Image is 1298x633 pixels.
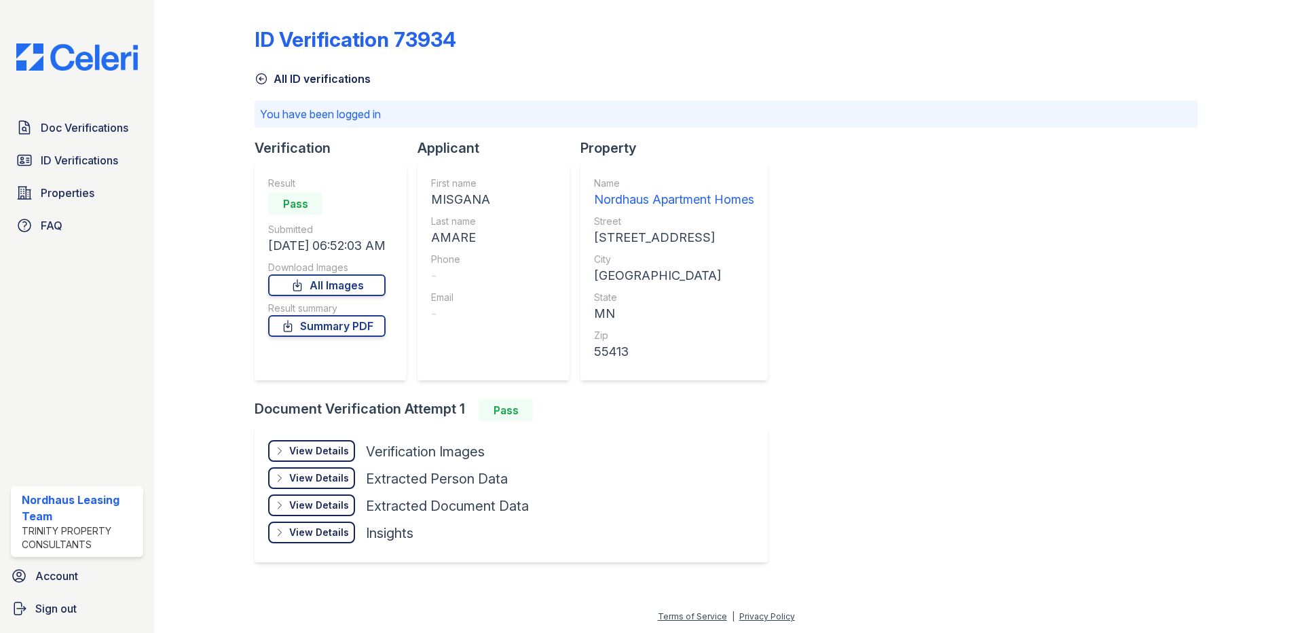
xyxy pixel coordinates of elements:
[366,524,413,543] div: Insights
[658,611,727,621] a: Terms of Service
[41,152,118,168] span: ID Verifications
[255,139,418,158] div: Verification
[22,524,138,551] div: Trinity Property Consultants
[580,139,779,158] div: Property
[5,43,149,71] img: CE_Logo_Blue-a8612792a0a2168367f1c8372b55b34899dd931a85d93a1a3d3e32e68fde9ad4.png
[268,236,386,255] div: [DATE] 06:52:03 AM
[431,291,490,304] div: Email
[5,595,149,622] a: Sign out
[594,177,754,190] div: Name
[289,471,349,485] div: View Details
[289,499,349,512] div: View Details
[268,223,386,236] div: Submitted
[11,212,143,239] a: FAQ
[268,193,322,215] div: Pass
[594,228,754,247] div: [STREET_ADDRESS]
[35,568,78,584] span: Account
[366,469,508,488] div: Extracted Person Data
[431,253,490,266] div: Phone
[41,120,128,136] span: Doc Verifications
[594,266,754,285] div: [GEOGRAPHIC_DATA]
[268,315,386,337] a: Summary PDF
[35,600,77,617] span: Sign out
[289,444,349,458] div: View Details
[431,190,490,209] div: MISGANA
[268,177,386,190] div: Result
[594,215,754,228] div: Street
[268,274,386,296] a: All Images
[431,215,490,228] div: Last name
[255,71,371,87] a: All ID verifications
[594,329,754,342] div: Zip
[594,291,754,304] div: State
[366,496,529,516] div: Extracted Document Data
[732,611,735,621] div: |
[594,304,754,323] div: MN
[268,302,386,315] div: Result summary
[431,177,490,190] div: First name
[289,526,349,539] div: View Details
[594,190,754,209] div: Nordhaus Apartment Homes
[418,139,580,158] div: Applicant
[594,177,754,209] a: Name Nordhaus Apartment Homes
[5,562,149,590] a: Account
[11,114,143,141] a: Doc Verifications
[255,27,456,52] div: ID Verification 73934
[479,399,533,421] div: Pass
[594,253,754,266] div: City
[739,611,795,621] a: Privacy Policy
[260,106,1192,122] p: You have been logged in
[11,179,143,206] a: Properties
[366,442,485,461] div: Verification Images
[41,217,62,234] span: FAQ
[11,147,143,174] a: ID Verifications
[41,185,94,201] span: Properties
[22,492,138,524] div: Nordhaus Leasing Team
[431,304,490,323] div: -
[268,261,386,274] div: Download Images
[431,228,490,247] div: AMARE
[594,342,754,361] div: 55413
[431,266,490,285] div: -
[255,399,779,421] div: Document Verification Attempt 1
